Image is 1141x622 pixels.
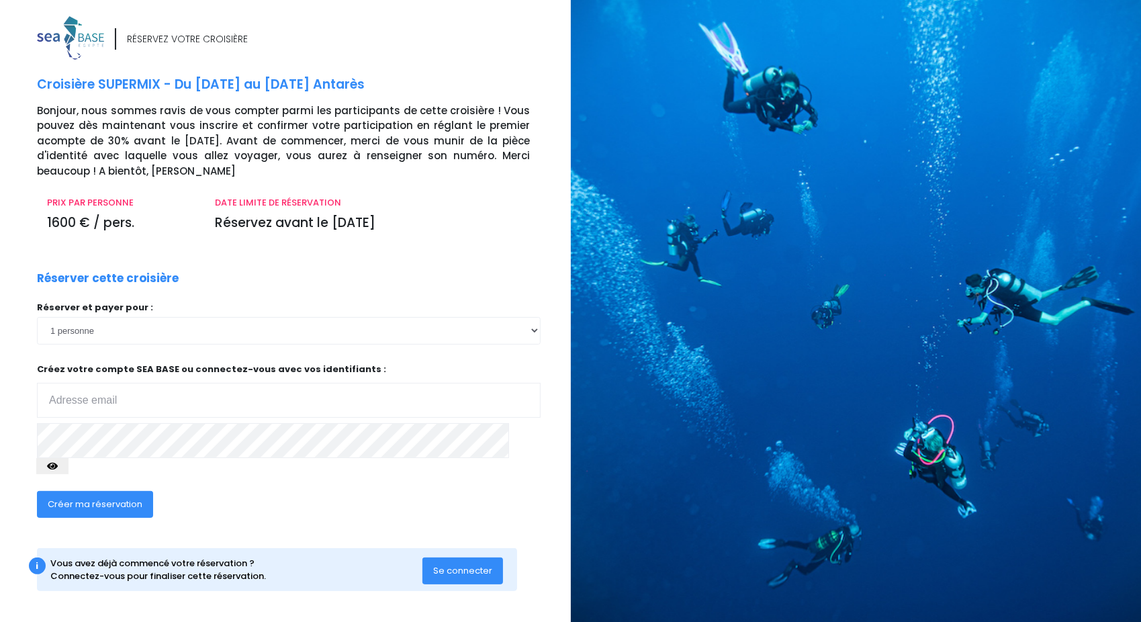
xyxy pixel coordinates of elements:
[215,196,531,210] p: DATE LIMITE DE RÉSERVATION
[37,363,541,418] p: Créez votre compte SEA BASE ou connectez-vous avec vos identifiants :
[47,214,195,233] p: 1600 € / pers.
[37,103,561,179] p: Bonjour, nous sommes ravis de vous compter parmi les participants de cette croisière ! Vous pouve...
[422,564,503,576] a: Se connecter
[37,75,561,95] p: Croisière SUPERMIX - Du [DATE] au [DATE] Antarès
[215,214,531,233] p: Réservez avant le [DATE]
[47,196,195,210] p: PRIX PAR PERSONNE
[37,16,104,60] img: logo_color1.png
[433,564,492,577] span: Se connecter
[48,498,142,510] span: Créer ma réservation
[37,491,153,518] button: Créer ma réservation
[37,270,179,287] p: Réserver cette croisière
[127,32,248,46] div: RÉSERVEZ VOTRE CROISIÈRE
[37,301,541,314] p: Réserver et payer pour :
[29,558,46,574] div: i
[37,383,541,418] input: Adresse email
[422,558,503,584] button: Se connecter
[51,557,423,583] div: Vous avez déjà commencé votre réservation ? Connectez-vous pour finaliser cette réservation.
